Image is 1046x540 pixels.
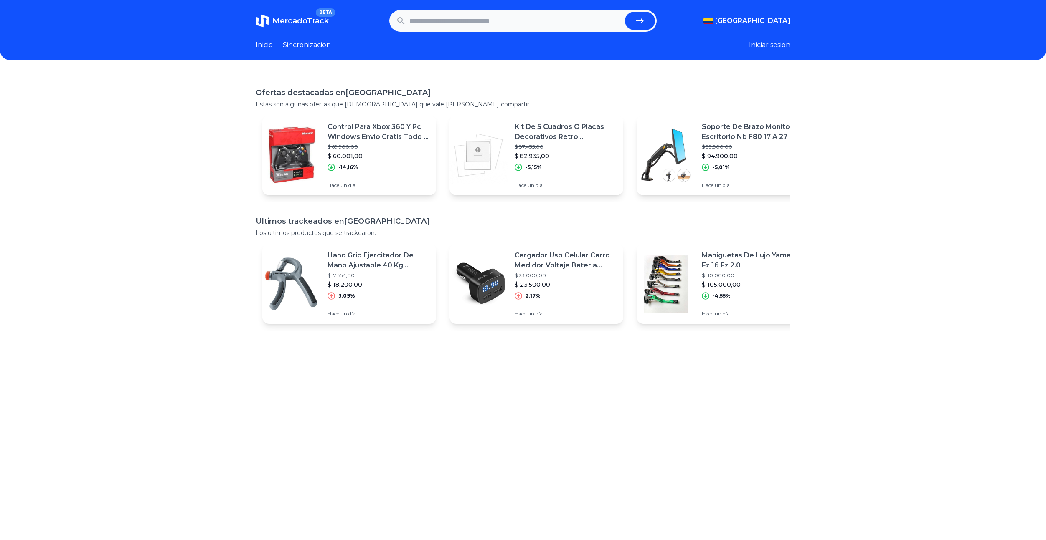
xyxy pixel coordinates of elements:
p: $ 99.900,00 [702,144,804,150]
p: $ 82.935,00 [515,152,617,160]
a: Sincronizacion [283,40,331,50]
p: Hace un día [328,310,429,317]
p: Control Para Xbox 360 Y Pc Windows Envio Gratis Todo El Pais [328,122,429,142]
a: Inicio [256,40,273,50]
p: $ 23.000,00 [515,272,617,279]
button: Iniciar sesion [749,40,790,50]
img: Featured image [262,255,321,313]
p: $ 18.200,00 [328,280,429,289]
img: Featured image [637,126,695,184]
p: Hand Grip Ejercitador De Mano Ajustable 40 Kg Sportfitness [328,250,429,270]
p: $ 94.900,00 [702,152,804,160]
a: MercadoTrackBETA [256,14,329,28]
p: Maniguetas De Lujo Yamaha Fz 16 Fz 2.0 [702,250,804,270]
p: $ 23.500,00 [515,280,617,289]
p: Los ultimos productos que se trackearon. [256,229,790,237]
p: Hace un día [515,182,617,189]
a: Featured imageSoporte De Brazo Monitor A Escritorio Nb F80 17 A 27$ 99.900,00$ 94.900,00-5,01%Hac... [637,115,810,195]
h1: Ofertas destacadas en [GEOGRAPHIC_DATA] [256,87,790,98]
img: Featured image [449,255,508,313]
a: Featured imageHand Grip Ejercitador De Mano Ajustable 40 Kg Sportfitness$ 17.654,00$ 18.200,003,0... [262,244,436,324]
p: Estas son algunas ofertas que [DEMOGRAPHIC_DATA] que vale [PERSON_NAME] compartir. [256,100,790,109]
p: $ 105.000,00 [702,280,804,289]
p: 2,17% [526,293,541,299]
p: -14,16% [338,164,358,171]
img: Featured image [637,255,695,313]
p: $ 17.654,00 [328,272,429,279]
p: -5,15% [526,164,542,171]
img: Colombia [703,18,713,24]
a: Featured imageControl Para Xbox 360 Y Pc Windows Envio Gratis Todo El Pais$ 69.900,00$ 60.001,00-... [262,115,436,195]
h1: Ultimos trackeados en [GEOGRAPHIC_DATA] [256,215,790,227]
img: Featured image [262,126,321,184]
p: Soporte De Brazo Monitor A Escritorio Nb F80 17 A 27 [702,122,804,142]
p: $ 110.000,00 [702,272,804,279]
p: Kit De 5 Cuadros O Placas Decorativos Retro Economicos [515,122,617,142]
span: [GEOGRAPHIC_DATA] [715,16,790,26]
p: $ 69.900,00 [328,144,429,150]
p: -5,01% [713,164,730,171]
img: MercadoTrack [256,14,269,28]
p: Hace un día [702,182,804,189]
a: Featured imageManiguetas De Lujo Yamaha Fz 16 Fz 2.0$ 110.000,00$ 105.000,00-4,55%Hace un día [637,244,810,324]
p: 3,09% [338,293,355,299]
p: $ 87.435,00 [515,144,617,150]
p: Cargador Usb Celular Carro Medidor Voltaje Bateria Vehicular [515,250,617,270]
p: Hace un día [702,310,804,317]
span: BETA [316,8,335,17]
span: MercadoTrack [272,16,329,25]
a: Featured imageCargador Usb Celular Carro Medidor Voltaje Bateria Vehicular$ 23.000,00$ 23.500,002... [449,244,623,324]
button: [GEOGRAPHIC_DATA] [703,16,790,26]
img: Featured image [449,126,508,184]
p: -4,55% [713,293,731,299]
p: $ 60.001,00 [328,152,429,160]
a: Featured imageKit De 5 Cuadros O Placas Decorativos Retro Economicos$ 87.435,00$ 82.935,00-5,15%H... [449,115,623,195]
p: Hace un día [328,182,429,189]
p: Hace un día [515,310,617,317]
